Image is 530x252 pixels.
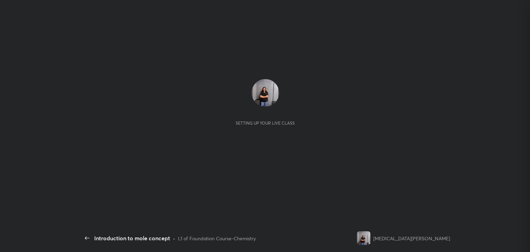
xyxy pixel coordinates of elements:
[178,235,256,242] div: L1 of Foundation Course-Chemistry
[173,235,175,242] div: •
[373,235,450,242] div: [MEDICAL_DATA][PERSON_NAME]
[252,79,279,107] img: 4300e8ae01c945108a696365f27dbbe2.jpg
[94,234,170,242] div: Introduction to mole concept
[236,120,295,126] div: Setting up your live class
[357,231,371,245] img: 4300e8ae01c945108a696365f27dbbe2.jpg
